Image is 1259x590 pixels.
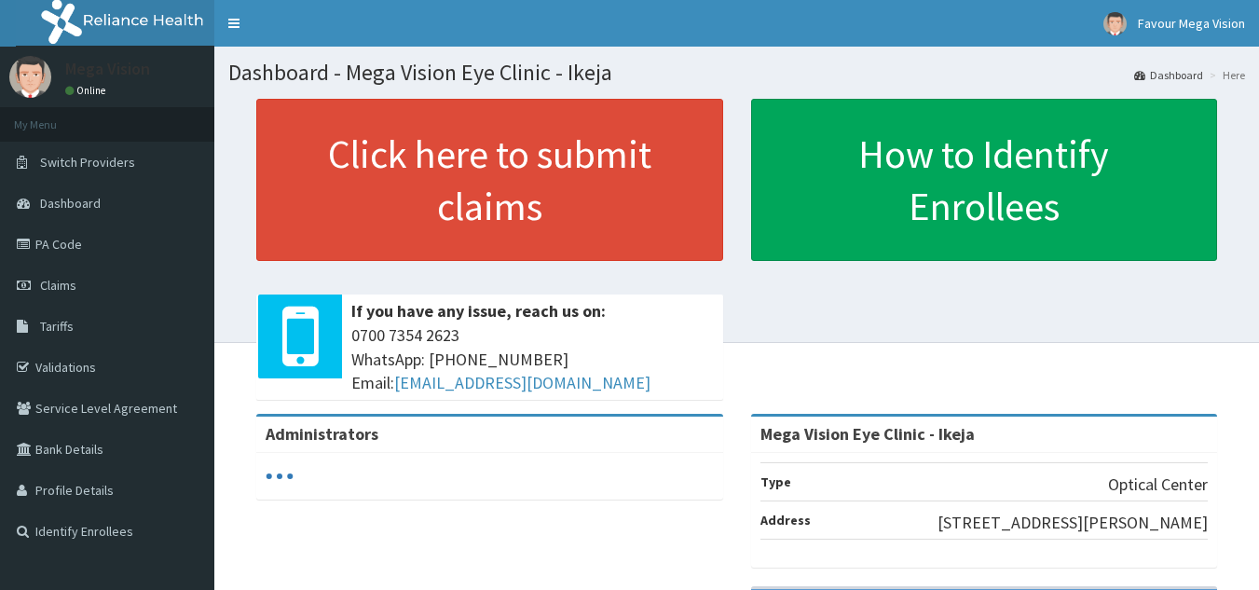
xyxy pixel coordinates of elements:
[65,61,150,77] p: Mega Vision
[266,462,294,490] svg: audio-loading
[937,511,1208,535] p: [STREET_ADDRESS][PERSON_NAME]
[751,99,1218,261] a: How to Identify Enrollees
[394,372,650,393] a: [EMAIL_ADDRESS][DOMAIN_NAME]
[1108,473,1208,497] p: Optical Center
[40,277,76,294] span: Claims
[1103,12,1127,35] img: User Image
[351,323,714,395] span: 0700 7354 2623 WhatsApp: [PHONE_NUMBER] Email:
[1205,67,1245,83] li: Here
[760,512,811,528] b: Address
[266,423,378,445] b: Administrators
[228,61,1245,85] h1: Dashboard - Mega Vision Eye Clinic - Ikeja
[256,99,723,261] a: Click here to submit claims
[1134,67,1203,83] a: Dashboard
[40,318,74,335] span: Tariffs
[760,473,791,490] b: Type
[1138,15,1245,32] span: Favour Mega Vision
[9,56,51,98] img: User Image
[40,195,101,212] span: Dashboard
[351,300,606,322] b: If you have any issue, reach us on:
[760,423,975,445] strong: Mega Vision Eye Clinic - Ikeja
[40,154,135,171] span: Switch Providers
[65,84,110,97] a: Online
